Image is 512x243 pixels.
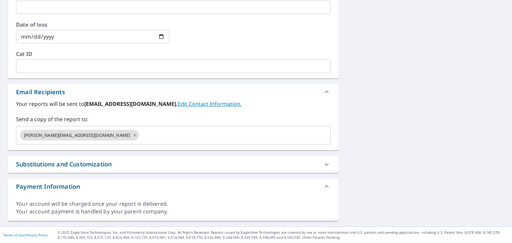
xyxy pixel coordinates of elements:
a: EditContactInfo [178,100,242,108]
label: Send a copy of the report to: [16,115,331,123]
div: Email Recipients [8,84,339,100]
div: Substitutions and Customization [16,160,112,169]
div: Payment Information [16,182,80,191]
div: Payment Information [8,178,339,194]
span: [PERSON_NAME][EMAIL_ADDRESS][DOMAIN_NAME] [20,132,134,138]
a: Privacy Policy [26,233,48,237]
p: © 2025 Eagle View Technologies, Inc. and Pictometry International Corp. All Rights Reserved. Repo... [58,230,509,240]
div: Your account will be charged once your report is delivered. [16,200,331,208]
label: Date of loss [16,22,169,27]
label: Your reports will be sent to [16,100,331,108]
div: [PERSON_NAME][EMAIL_ADDRESS][DOMAIN_NAME] [20,130,139,140]
p: | [3,233,48,237]
a: Terms of Use [3,233,24,237]
label: Cat ID [16,51,331,57]
b: [EMAIL_ADDRESS][DOMAIN_NAME]. [84,100,178,108]
div: Email Recipients [16,88,65,97]
div: Substitutions and Customization [8,156,339,173]
div: Your account payment is handled by your parent company. [16,208,331,215]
